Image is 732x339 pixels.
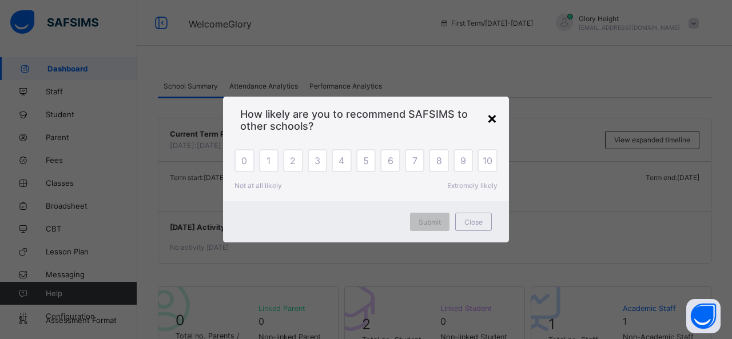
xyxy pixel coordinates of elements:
[487,108,498,127] div: ×
[315,155,320,166] span: 3
[412,155,417,166] span: 7
[388,155,393,166] span: 6
[464,218,483,226] span: Close
[234,149,254,172] div: 0
[266,155,270,166] span: 1
[436,155,442,166] span: 8
[460,155,466,166] span: 9
[339,155,344,166] span: 4
[240,108,492,132] span: How likely are you to recommend SAFSIMS to other schools?
[234,181,282,190] span: Not at all likely
[686,299,721,333] button: Open asap
[447,181,498,190] span: Extremely likely
[419,218,441,226] span: Submit
[483,155,492,166] span: 10
[290,155,296,166] span: 2
[363,155,369,166] span: 5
